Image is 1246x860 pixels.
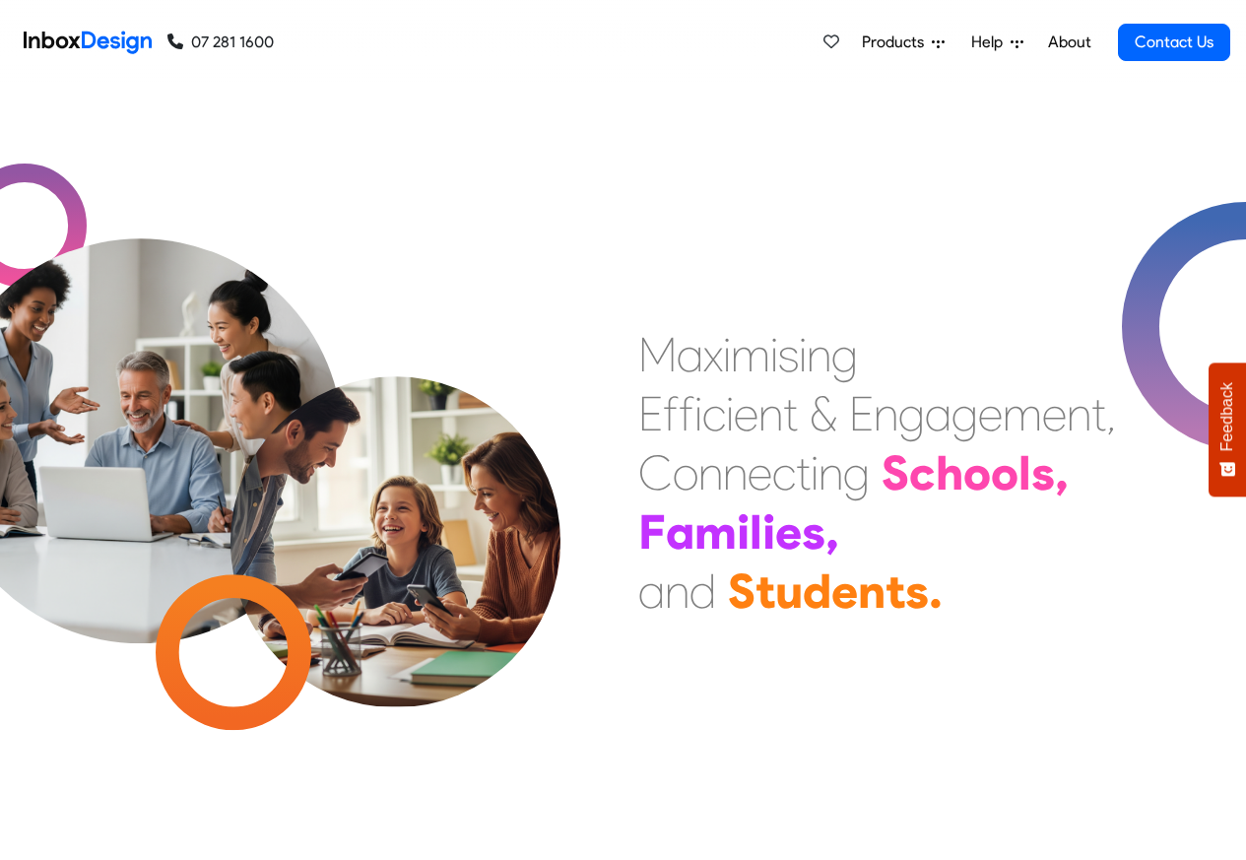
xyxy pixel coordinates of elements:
div: l [750,502,762,562]
div: , [825,502,839,562]
div: t [796,443,811,502]
div: e [734,384,758,443]
div: e [748,443,772,502]
div: g [951,384,978,443]
div: o [673,443,698,502]
div: t [755,562,775,621]
div: g [843,443,870,502]
div: i [737,502,750,562]
div: e [1042,384,1067,443]
div: m [731,325,770,384]
div: s [905,562,929,621]
div: g [831,325,858,384]
div: t [885,562,905,621]
div: i [694,384,702,443]
div: s [1031,443,1055,502]
div: n [1067,384,1091,443]
span: Feedback [1218,382,1236,451]
div: i [799,325,807,384]
div: c [909,443,936,502]
div: , [1106,384,1116,443]
button: Feedback - Show survey [1209,363,1246,496]
div: & [810,384,837,443]
div: F [638,502,666,562]
div: n [723,443,748,502]
div: a [925,384,951,443]
div: Maximising Efficient & Engagement, Connecting Schools, Families, and Students. [638,325,1116,621]
div: x [703,325,723,384]
div: n [858,562,885,621]
div: e [775,502,802,562]
a: 07 281 1600 [167,31,274,54]
div: i [726,384,734,443]
div: h [936,443,963,502]
span: Help [971,31,1011,54]
div: g [898,384,925,443]
div: o [991,443,1018,502]
div: i [762,502,775,562]
div: E [849,384,874,443]
div: d [803,562,831,621]
div: n [874,384,898,443]
div: e [978,384,1003,443]
div: S [882,443,909,502]
a: Help [963,23,1031,62]
span: Products [862,31,932,54]
div: a [666,502,694,562]
div: d [689,562,716,621]
div: t [783,384,798,443]
div: n [665,562,689,621]
div: C [638,443,673,502]
div: M [638,325,677,384]
div: , [1055,443,1069,502]
div: n [698,443,723,502]
a: Contact Us [1118,24,1230,61]
div: n [807,325,831,384]
div: c [702,384,726,443]
div: i [723,325,731,384]
div: i [770,325,778,384]
div: S [728,562,755,621]
div: s [802,502,825,562]
div: f [663,384,679,443]
div: i [811,443,819,502]
a: Products [854,23,952,62]
div: f [679,384,694,443]
div: a [677,325,703,384]
div: a [638,562,665,621]
a: About [1042,23,1096,62]
div: n [819,443,843,502]
div: u [775,562,803,621]
div: e [831,562,858,621]
div: t [1091,384,1106,443]
div: m [694,502,737,562]
div: . [929,562,943,621]
div: n [758,384,783,443]
div: E [638,384,663,443]
div: s [778,325,799,384]
div: l [1018,443,1031,502]
div: o [963,443,991,502]
div: c [772,443,796,502]
div: m [1003,384,1042,443]
img: parents_with_child.png [189,295,602,707]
